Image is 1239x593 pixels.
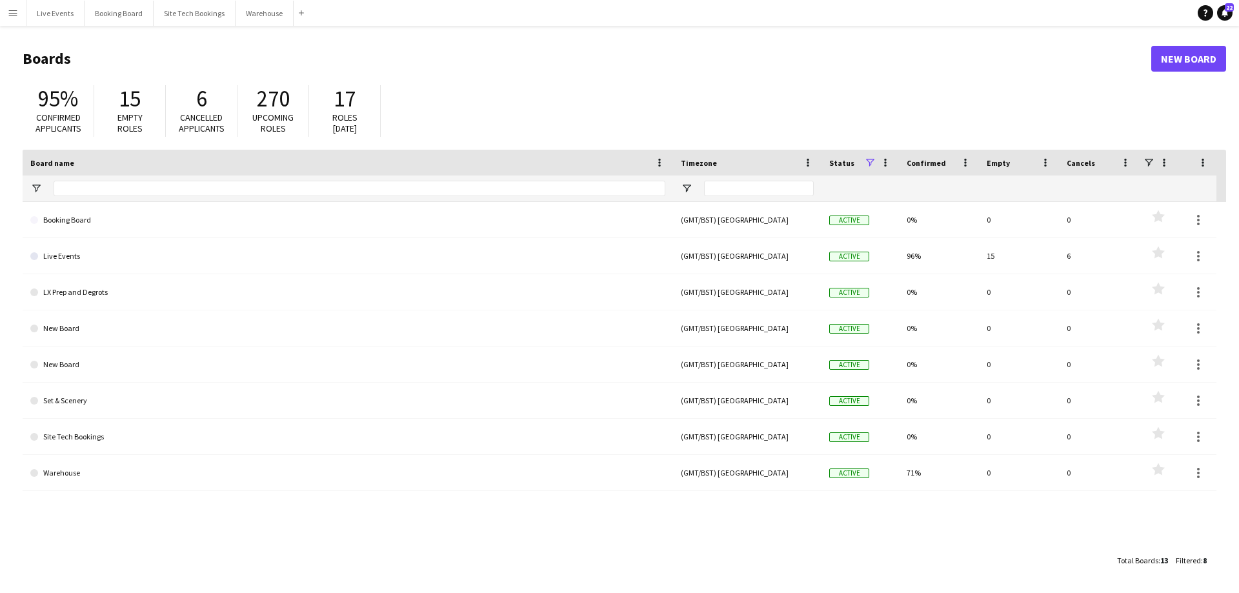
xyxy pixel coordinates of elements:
input: Board name Filter Input [54,181,665,196]
div: 0 [979,274,1059,310]
div: 0% [899,274,979,310]
div: 0 [1059,347,1139,382]
span: 270 [257,85,290,113]
div: : [1176,548,1207,573]
span: Timezone [681,158,717,168]
input: Timezone Filter Input [704,181,814,196]
div: 0 [1059,383,1139,418]
div: 0 [1059,455,1139,490]
a: New Board [30,310,665,347]
button: Live Events [26,1,85,26]
span: 13 [1160,556,1168,565]
span: Confirmed applicants [35,112,81,134]
span: Total Boards [1117,556,1158,565]
span: 22 [1225,3,1234,12]
span: Confirmed [907,158,946,168]
span: 17 [334,85,356,113]
a: New Board [1151,46,1226,72]
span: Empty [987,158,1010,168]
span: Active [829,252,869,261]
div: (GMT/BST) [GEOGRAPHIC_DATA] [673,274,821,310]
div: : [1117,548,1168,573]
div: 0% [899,310,979,346]
a: Live Events [30,238,665,274]
div: 0 [1059,419,1139,454]
a: Warehouse [30,455,665,491]
span: 6 [196,85,207,113]
button: Open Filter Menu [681,183,692,194]
span: Filtered [1176,556,1201,565]
span: 95% [38,85,78,113]
span: Active [829,432,869,442]
div: (GMT/BST) [GEOGRAPHIC_DATA] [673,383,821,418]
span: Active [829,396,869,406]
div: 0% [899,202,979,237]
div: 0 [979,455,1059,490]
a: Site Tech Bookings [30,419,665,455]
div: 6 [1059,238,1139,274]
div: 96% [899,238,979,274]
span: Active [829,324,869,334]
a: New Board [30,347,665,383]
span: Active [829,216,869,225]
div: (GMT/BST) [GEOGRAPHIC_DATA] [673,419,821,454]
button: Booking Board [85,1,154,26]
span: Active [829,288,869,297]
div: 0 [979,383,1059,418]
span: 8 [1203,556,1207,565]
span: Active [829,468,869,478]
div: 0 [979,202,1059,237]
div: (GMT/BST) [GEOGRAPHIC_DATA] [673,310,821,346]
div: 0% [899,383,979,418]
span: Empty roles [117,112,143,134]
span: Roles [DATE] [332,112,358,134]
span: Cancels [1067,158,1095,168]
div: 0% [899,347,979,382]
div: (GMT/BST) [GEOGRAPHIC_DATA] [673,238,821,274]
div: (GMT/BST) [GEOGRAPHIC_DATA] [673,202,821,237]
div: 0 [1059,274,1139,310]
a: LX Prep and Degrots [30,274,665,310]
div: 71% [899,455,979,490]
div: 0% [899,419,979,454]
button: Site Tech Bookings [154,1,236,26]
div: 0 [1059,202,1139,237]
span: Board name [30,158,74,168]
div: 0 [1059,310,1139,346]
span: Status [829,158,854,168]
a: Set & Scenery [30,383,665,419]
div: 15 [979,238,1059,274]
a: Booking Board [30,202,665,238]
span: 15 [119,85,141,113]
div: 0 [979,310,1059,346]
div: (GMT/BST) [GEOGRAPHIC_DATA] [673,347,821,382]
div: 0 [979,347,1059,382]
button: Warehouse [236,1,294,26]
span: Upcoming roles [252,112,294,134]
span: Cancelled applicants [179,112,225,134]
div: (GMT/BST) [GEOGRAPHIC_DATA] [673,455,821,490]
button: Open Filter Menu [30,183,42,194]
a: 22 [1217,5,1233,21]
div: 0 [979,419,1059,454]
h1: Boards [23,49,1151,68]
span: Active [829,360,869,370]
